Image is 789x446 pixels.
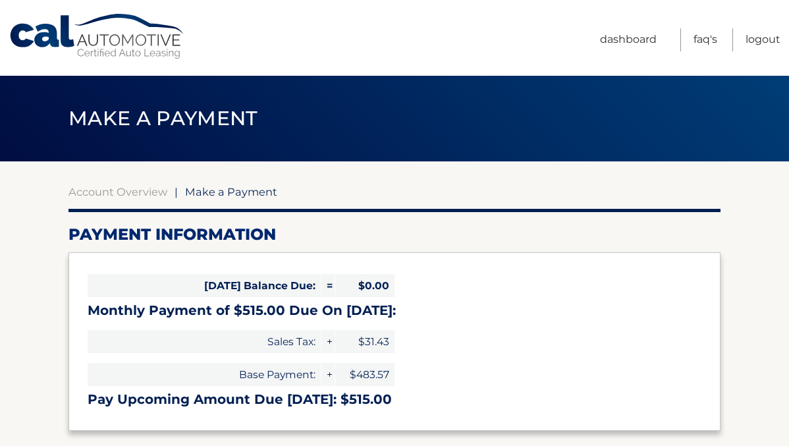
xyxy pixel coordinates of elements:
a: Logout [746,28,780,51]
h3: Pay Upcoming Amount Due [DATE]: $515.00 [88,391,701,408]
span: $31.43 [335,330,394,353]
span: Make a Payment [185,185,277,198]
span: Sales Tax: [88,330,321,353]
a: Account Overview [68,185,167,198]
span: Make a Payment [68,106,258,130]
h2: Payment Information [68,225,721,244]
a: Dashboard [600,28,657,51]
h3: Monthly Payment of $515.00 Due On [DATE]: [88,302,701,319]
span: + [321,330,335,353]
span: + [321,363,335,386]
span: $0.00 [335,274,394,297]
span: $483.57 [335,363,394,386]
span: = [321,274,335,297]
a: FAQ's [694,28,717,51]
span: | [175,185,178,198]
span: [DATE] Balance Due: [88,274,321,297]
a: Cal Automotive [9,13,186,60]
span: Base Payment: [88,363,321,386]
